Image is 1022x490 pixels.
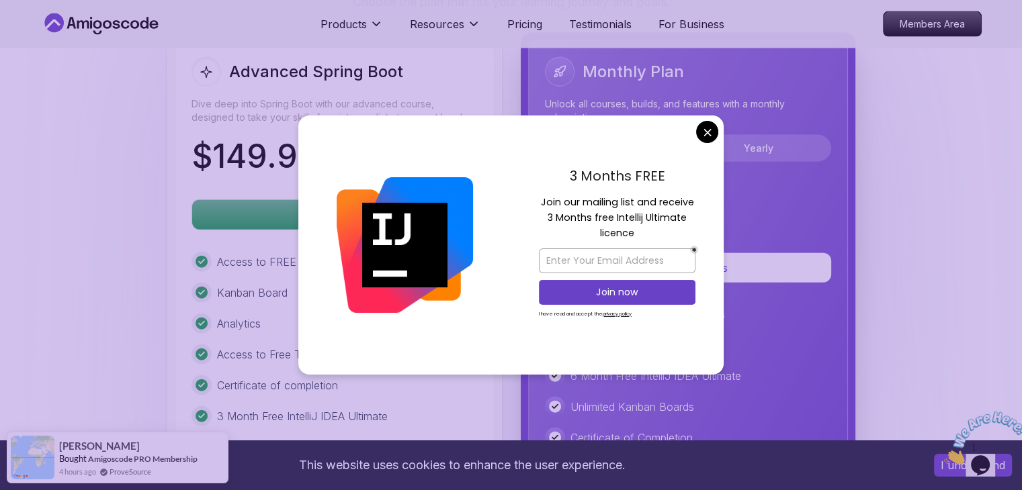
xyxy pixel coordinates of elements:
[410,16,480,43] button: Resources
[191,97,478,124] p: Dive deep into Spring Boot with our advanced course, designed to take your skills from intermedia...
[884,12,981,36] p: Members Area
[583,61,684,83] h2: Monthly Plan
[59,453,87,464] span: Bought
[321,16,383,43] button: Products
[11,436,54,479] img: provesource social proof notification image
[192,200,477,230] p: Get Course
[570,430,693,446] p: Certificate of Completion
[217,408,388,424] p: 3 Month Free IntelliJ IDEA Ultimate
[191,208,478,222] a: Get Course
[939,406,1022,470] iframe: chat widget
[410,16,464,32] p: Resources
[570,399,694,415] p: Unlimited Kanban Boards
[59,466,96,477] span: 4 hours ago
[110,466,151,477] a: ProveSource
[5,5,89,58] img: Chat attention grabber
[229,61,403,83] h2: Advanced Spring Boot
[570,368,741,384] p: 6 Month Free IntelliJ IDEA Ultimate
[10,450,914,480] div: This website uses cookies to enhance the user experience.
[59,440,140,452] span: [PERSON_NAME]
[507,16,542,32] a: Pricing
[217,315,261,332] p: Analytics
[883,11,982,37] a: Members Area
[689,138,828,159] button: Yearly
[321,16,367,32] p: Products
[217,346,347,362] p: Access to Free TextBooks
[191,199,478,230] button: Get Course
[217,254,339,270] p: Access to FREE courses
[658,16,724,32] a: For Business
[217,377,338,393] p: Certificate of completion
[5,5,11,17] span: 1
[569,16,632,32] a: Testimonials
[217,285,288,301] p: Kanban Board
[191,140,315,173] p: $ 149.97
[934,454,1012,477] button: Accept cookies
[545,97,831,124] p: Unlock all courses, builds, and features with a monthly subscription.
[88,454,198,464] a: Amigoscode PRO Membership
